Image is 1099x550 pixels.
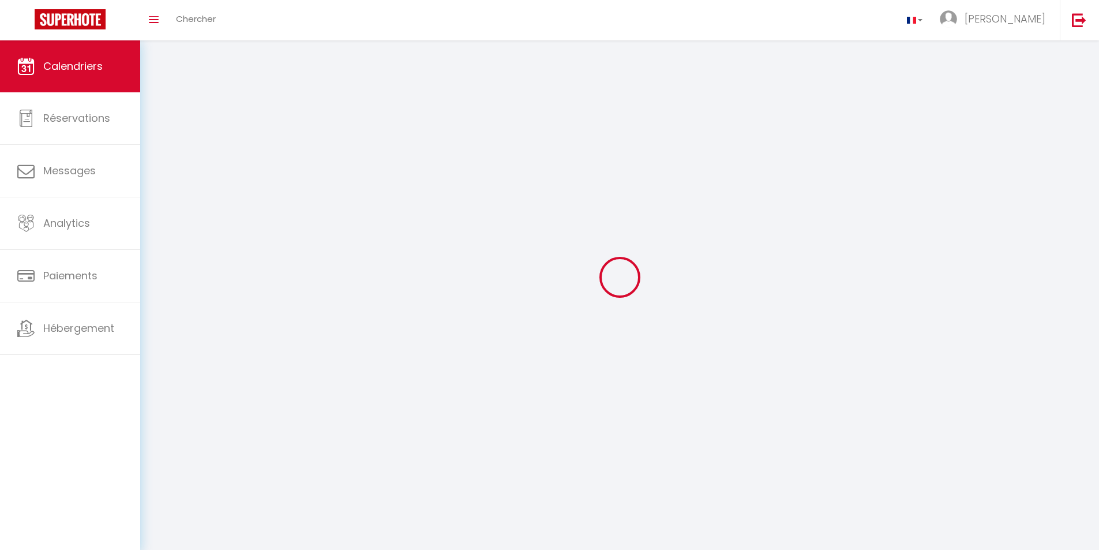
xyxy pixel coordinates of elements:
[43,59,103,73] span: Calendriers
[43,321,114,335] span: Hébergement
[1072,13,1086,27] img: logout
[176,13,216,25] span: Chercher
[940,10,957,28] img: ...
[965,12,1045,26] span: [PERSON_NAME]
[43,268,97,283] span: Paiements
[43,216,90,230] span: Analytics
[43,111,110,125] span: Réservations
[35,9,106,29] img: Super Booking
[43,163,96,178] span: Messages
